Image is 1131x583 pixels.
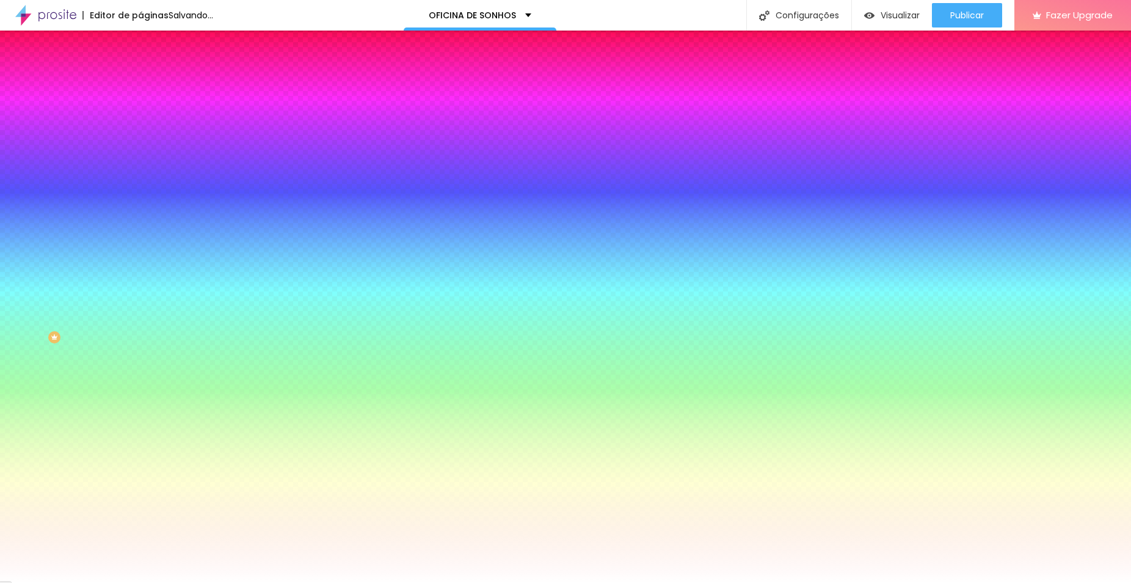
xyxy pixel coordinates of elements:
[864,10,875,21] img: view-1.svg
[82,11,169,20] div: Editor de páginas
[950,10,984,20] span: Publicar
[932,3,1002,28] button: Publicar
[881,10,920,20] span: Visualizar
[169,11,213,20] div: Salvando...
[429,11,516,20] p: OFICINA DE SONHOS
[1046,10,1113,20] span: Fazer Upgrade
[759,10,769,21] img: Icone
[852,3,932,28] button: Visualizar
